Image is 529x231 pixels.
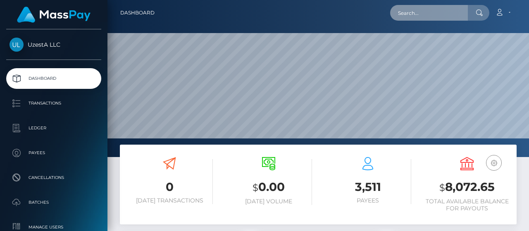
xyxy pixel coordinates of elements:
[6,118,101,138] a: Ledger
[6,167,101,188] a: Cancellations
[10,171,98,184] p: Cancellations
[6,192,101,213] a: Batches
[424,198,510,212] h6: Total Available Balance for Payouts
[6,68,101,89] a: Dashboard
[6,93,101,114] a: Transactions
[10,122,98,134] p: Ledger
[126,197,213,204] h6: [DATE] Transactions
[6,143,101,163] a: Payees
[225,198,312,205] h6: [DATE] Volume
[424,179,510,196] h3: 8,072.65
[17,7,91,23] img: MassPay Logo
[6,41,101,48] span: UzestA LLC
[10,38,24,52] img: UzestA LLC
[324,197,411,204] h6: Payees
[253,182,258,193] small: $
[10,147,98,159] p: Payees
[10,97,98,110] p: Transactions
[439,182,445,193] small: $
[120,4,155,21] a: Dashboard
[324,179,411,195] h3: 3,511
[10,196,98,209] p: Batches
[225,179,312,196] h3: 0.00
[10,72,98,85] p: Dashboard
[390,5,468,21] input: Search...
[126,179,213,195] h3: 0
